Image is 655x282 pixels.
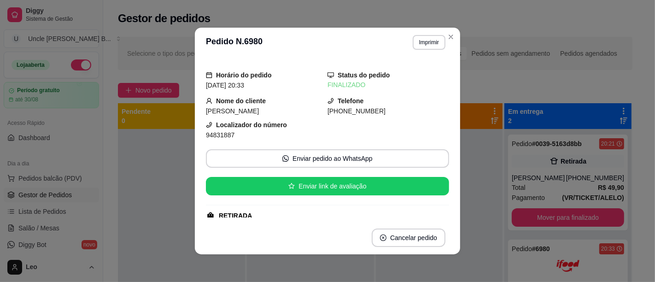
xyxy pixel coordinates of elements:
button: whats-appEnviar pedido ao WhatsApp [206,149,449,168]
strong: Horário do pedido [216,71,272,79]
span: star [288,183,295,189]
strong: Localizador do número [216,121,287,129]
span: desktop [327,72,334,78]
span: [PERSON_NAME] [206,107,259,115]
button: close-circleCancelar pedido [372,229,445,247]
strong: Telefone [338,97,364,105]
button: Close [444,29,458,44]
h3: Pedido N. 6980 [206,35,263,50]
span: [DATE] 20:33 [206,82,244,89]
span: phone [327,98,334,104]
span: user [206,98,212,104]
div: RETIRADA [219,211,252,221]
strong: Nome do cliente [216,97,266,105]
span: [PHONE_NUMBER] [327,107,386,115]
span: phone [206,122,212,128]
span: calendar [206,72,212,78]
div: FINALIZADO [327,80,449,90]
span: whats-app [282,155,289,162]
button: starEnviar link de avaliação [206,177,449,195]
span: close-circle [380,235,386,241]
strong: Status do pedido [338,71,390,79]
span: 94831887 [206,131,234,139]
button: Imprimir [413,35,445,50]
